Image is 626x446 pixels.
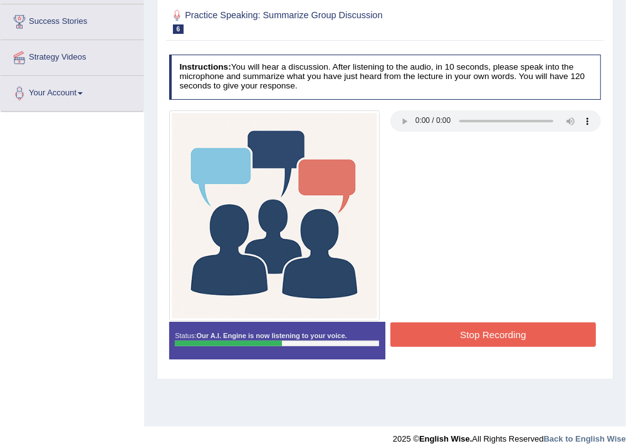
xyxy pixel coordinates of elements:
[197,332,347,339] strong: Our A.I. Engine is now listening to your voice.
[419,434,472,443] strong: English Wise.
[1,4,143,36] a: Success Stories
[169,55,602,100] h4: You will hear a discussion. After listening to the audio, in 10 seconds, please speak into the mi...
[169,322,385,359] div: Status:
[1,76,143,107] a: Your Account
[544,434,626,443] a: Back to English Wise
[390,322,596,347] button: Stop Recording
[393,427,626,445] div: 2025 © All Rights Reserved
[179,62,231,72] b: Instructions:
[169,8,437,34] h2: Practice Speaking: Summarize Group Discussion
[173,24,184,34] span: 6
[1,40,143,72] a: Strategy Videos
